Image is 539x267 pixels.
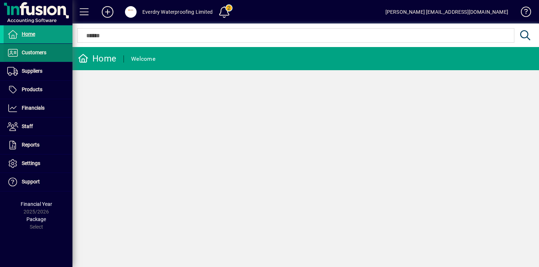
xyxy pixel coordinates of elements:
button: Add [96,5,119,18]
div: Home [78,53,116,64]
span: Reports [22,142,39,148]
a: Products [4,81,72,99]
span: Suppliers [22,68,42,74]
a: Customers [4,44,72,62]
a: Staff [4,118,72,136]
a: Financials [4,99,72,117]
a: Knowledge Base [515,1,530,25]
a: Reports [4,136,72,154]
span: Staff [22,123,33,129]
span: Customers [22,50,46,55]
span: Financials [22,105,45,111]
span: Home [22,31,35,37]
span: Package [26,216,46,222]
div: Everdry Waterproofing Limited [142,6,213,18]
span: Settings [22,160,40,166]
div: [PERSON_NAME] [EMAIL_ADDRESS][DOMAIN_NAME] [385,6,508,18]
span: Support [22,179,40,185]
span: Products [22,86,42,92]
button: Profile [119,5,142,18]
a: Support [4,173,72,191]
a: Suppliers [4,62,72,80]
a: Settings [4,154,72,173]
span: Financial Year [21,201,52,207]
div: Welcome [131,53,155,65]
